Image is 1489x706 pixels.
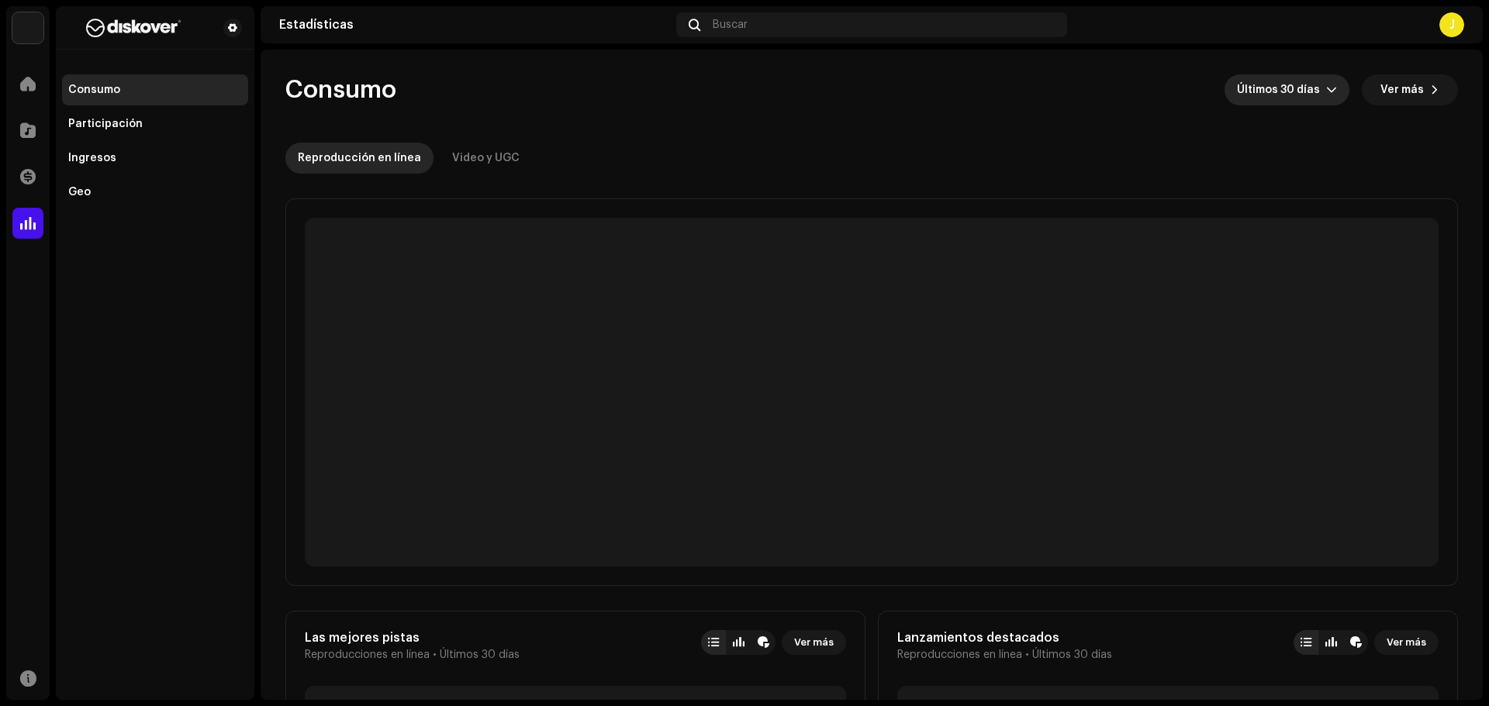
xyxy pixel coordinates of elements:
[62,143,248,174] re-m-nav-item: Ingresos
[62,74,248,105] re-m-nav-item: Consumo
[433,649,437,661] span: •
[305,649,430,661] span: Reproducciones en línea
[1380,74,1424,105] span: Ver más
[68,19,199,37] img: b627a117-4a24-417a-95e9-2d0c90689367
[279,19,670,31] div: Estadísticas
[452,143,520,174] div: Video y UGC
[1387,627,1426,658] span: Ver más
[1032,649,1112,661] span: Últimos 30 días
[68,186,91,198] div: Geo
[1025,649,1029,661] span: •
[62,108,248,139] re-m-nav-item: Participación
[782,630,846,655] button: Ver más
[68,152,116,164] div: Ingresos
[12,12,43,43] img: 297a105e-aa6c-4183-9ff4-27133c00f2e2
[1326,74,1337,105] div: dropdown trigger
[305,630,520,646] div: Las mejores pistas
[897,649,1022,661] span: Reproducciones en línea
[897,630,1112,646] div: Lanzamientos destacados
[68,84,120,96] div: Consumo
[440,649,520,661] span: Últimos 30 días
[1237,74,1326,105] span: Últimos 30 días
[1374,630,1439,655] button: Ver más
[713,19,748,31] span: Buscar
[68,118,143,130] div: Participación
[298,143,421,174] div: Reproducción en línea
[1362,74,1458,105] button: Ver más
[62,177,248,208] re-m-nav-item: Geo
[794,627,834,658] span: Ver más
[1439,12,1464,37] div: J
[285,74,396,105] span: Consumo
